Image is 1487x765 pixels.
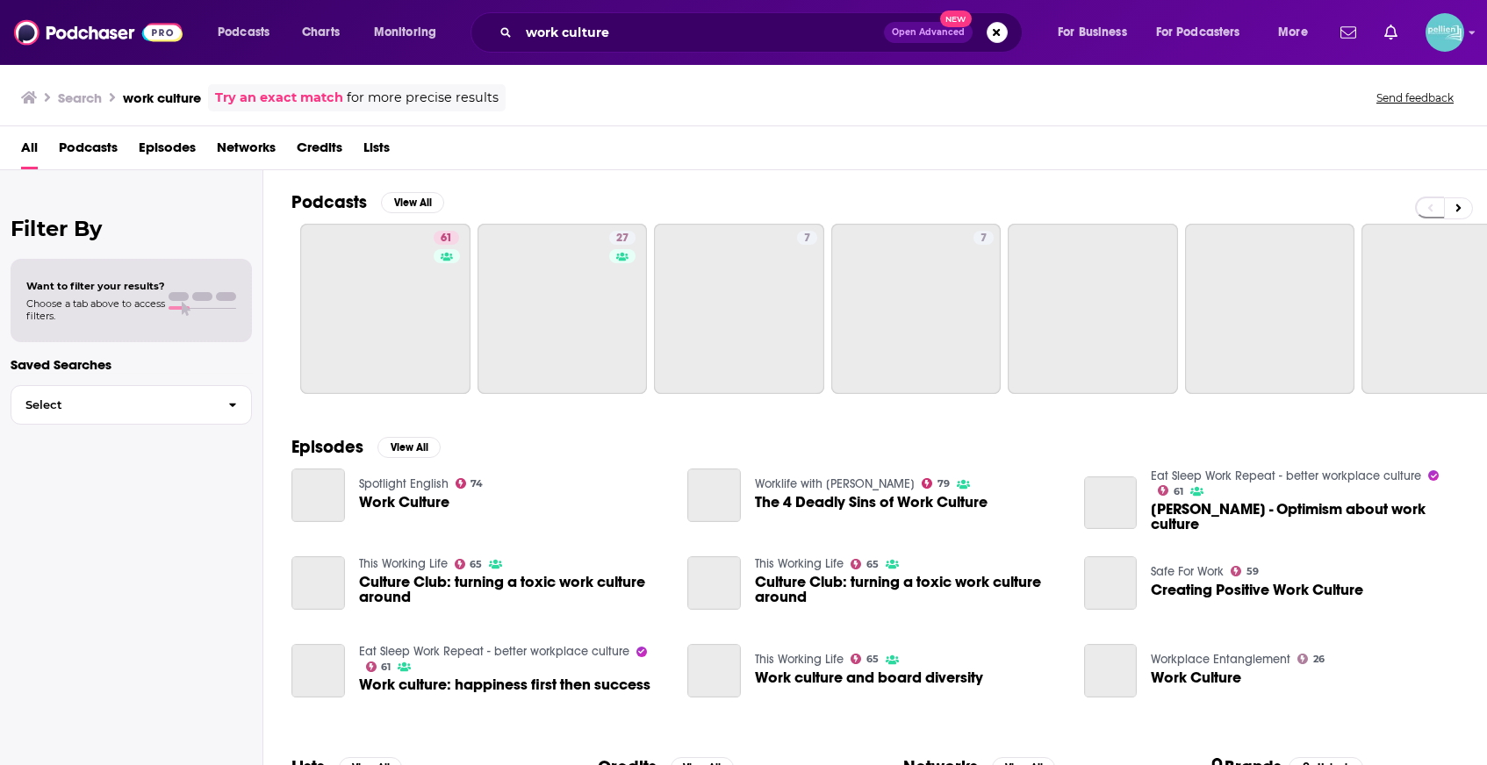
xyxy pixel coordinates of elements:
span: for more precise results [347,88,499,108]
a: Culture Club: turning a toxic work culture around [359,575,667,604]
a: Creating Positive Work Culture [1084,556,1138,610]
span: Logged in as JessicaPellien [1426,13,1464,52]
span: More [1278,20,1308,45]
a: EpisodesView All [291,436,441,458]
a: Work culture and board diversity [687,644,741,697]
a: 59 [1231,566,1259,576]
a: Show notifications dropdown [1333,18,1363,47]
a: 61 [434,231,459,245]
img: Podchaser - Follow, Share and Rate Podcasts [14,16,183,49]
span: [PERSON_NAME] - Optimism about work culture [1151,502,1459,532]
a: Work culture: happiness first then success [359,677,650,692]
a: Lists [363,133,390,169]
input: Search podcasts, credits, & more... [519,18,884,46]
span: Charts [302,20,340,45]
span: 59 [1246,568,1259,576]
h3: Search [58,89,102,106]
a: Eat Sleep Work Repeat - better workplace culture [1151,468,1421,483]
button: View All [381,192,444,213]
button: open menu [1045,18,1149,46]
span: Choose a tab above to access filters. [26,297,165,322]
a: Adam Grant - Optimism about work culture [1084,476,1138,530]
h2: Filter By [11,216,252,241]
a: All [21,133,38,169]
a: Eat Sleep Work Repeat - better workplace culture [359,644,629,659]
h2: Podcasts [291,191,367,213]
a: Spotlight English [359,476,449,491]
a: 79 [922,478,950,489]
a: 65 [851,559,879,569]
a: The 4 Deadly Sins of Work Culture [755,495,988,510]
a: The 4 Deadly Sins of Work Culture [687,468,741,522]
span: 7 [804,230,810,247]
button: Open AdvancedNew [884,22,973,43]
a: Work Culture [291,468,345,522]
a: Networks [217,133,276,169]
a: Culture Club: turning a toxic work culture around [755,575,1063,604]
a: Work culture and board diversity [755,670,983,685]
span: For Business [1058,20,1127,45]
a: 7 [654,224,824,394]
h3: work culture [123,89,201,106]
a: PodcastsView All [291,191,444,213]
span: 61 [441,230,452,247]
span: 74 [471,480,483,488]
span: New [940,11,972,27]
a: Work Culture [1084,644,1138,697]
span: 27 [616,230,629,247]
button: open menu [1266,18,1330,46]
a: 27 [478,224,648,394]
a: Safe For Work [1151,564,1224,579]
a: 65 [851,654,879,664]
h2: Episodes [291,436,363,458]
a: Podcasts [59,133,118,169]
a: 7 [973,231,994,245]
a: This Working Life [359,556,448,571]
a: Worklife with Adam Grant [755,476,915,491]
button: Select [11,385,252,425]
a: Culture Club: turning a toxic work culture around [687,556,741,610]
a: This Working Life [755,652,844,667]
a: 7 [797,231,817,245]
a: Culture Club: turning a toxic work culture around [291,556,345,610]
a: Work Culture [1151,670,1241,685]
a: Episodes [139,133,196,169]
span: 65 [470,561,482,568]
span: Podcasts [218,20,269,45]
a: Charts [291,18,350,46]
span: 65 [866,655,879,663]
a: Credits [297,133,342,169]
span: Monitoring [374,20,436,45]
a: Show notifications dropdown [1377,18,1404,47]
a: Work Culture [359,495,449,510]
a: Adam Grant - Optimism about work culture [1151,502,1459,532]
span: Want to filter your results? [26,280,165,292]
span: 79 [937,480,950,488]
button: open menu [1145,18,1266,46]
button: Show profile menu [1426,13,1464,52]
a: 27 [609,231,636,245]
button: open menu [205,18,292,46]
a: 26 [1297,654,1325,664]
span: For Podcasters [1156,20,1240,45]
a: Creating Positive Work Culture [1151,583,1363,597]
span: 61 [381,663,391,671]
span: Select [11,399,214,411]
p: Saved Searches [11,356,252,373]
a: This Working Life [755,556,844,571]
a: 61 [300,224,471,394]
button: open menu [362,18,459,46]
a: 65 [455,559,483,569]
img: User Profile [1426,13,1464,52]
span: 26 [1313,655,1325,663]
